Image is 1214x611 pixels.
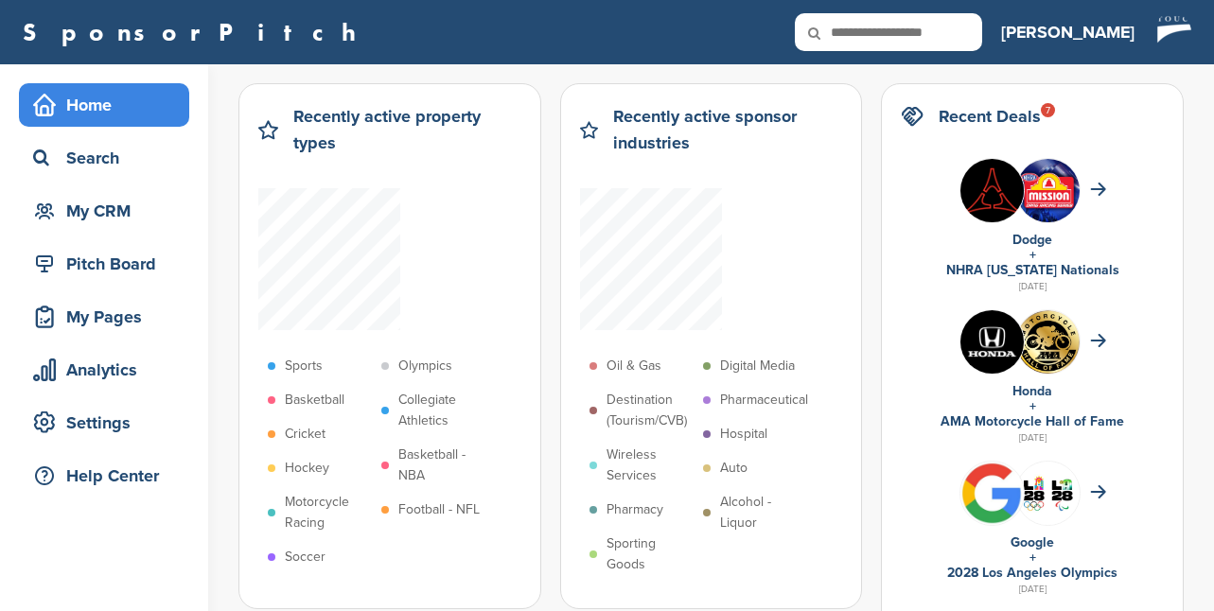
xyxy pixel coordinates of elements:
[28,247,189,281] div: Pitch Board
[285,390,344,410] p: Basketball
[285,547,325,567] p: Soccer
[960,310,1024,374] img: Kln5su0v 400x400
[19,83,189,127] a: Home
[720,424,767,445] p: Hospital
[398,499,480,520] p: Football - NFL
[19,401,189,445] a: Settings
[1029,247,1036,263] a: +
[285,458,329,479] p: Hockey
[720,390,808,410] p: Pharmaceutical
[607,356,661,376] p: Oil & Gas
[23,20,368,44] a: SponsorPitch
[1016,462,1080,525] img: Csrq75nh 400x400
[398,356,452,376] p: Olympics
[1012,383,1052,399] a: Honda
[1016,159,1080,222] img: M9wsx ug 400x400
[285,424,325,445] p: Cricket
[19,242,189,286] a: Pitch Board
[398,445,485,486] p: Basketball - NBA
[607,499,663,520] p: Pharmacy
[1011,534,1054,550] a: Google
[1029,398,1036,414] a: +
[1012,232,1052,248] a: Dodge
[607,533,694,575] p: Sporting Goods
[607,445,694,486] p: Wireless Services
[28,300,189,334] div: My Pages
[946,262,1119,278] a: NHRA [US_STATE] Nationals
[28,194,189,228] div: My CRM
[28,141,189,175] div: Search
[19,189,189,233] a: My CRM
[607,390,694,431] p: Destination (Tourism/CVB)
[285,492,372,533] p: Motorcycle Racing
[1029,550,1036,566] a: +
[901,581,1164,598] div: [DATE]
[613,103,843,156] h2: Recently active sponsor industries
[1001,19,1135,45] h3: [PERSON_NAME]
[293,103,520,156] h2: Recently active property types
[285,356,323,376] p: Sports
[901,429,1164,446] div: [DATE]
[901,278,1164,295] div: [DATE]
[960,159,1024,222] img: Sorjwztk 400x400
[19,348,189,392] a: Analytics
[1041,103,1055,117] div: 7
[28,406,189,440] div: Settings
[939,103,1041,130] h2: Recent Deals
[19,136,189,180] a: Search
[1001,11,1135,53] a: [PERSON_NAME]
[19,454,189,498] a: Help Center
[720,458,748,479] p: Auto
[941,413,1124,429] a: AMA Motorcycle Hall of Fame
[19,295,189,339] a: My Pages
[28,353,189,387] div: Analytics
[720,492,807,533] p: Alcohol - Liquor
[398,390,485,431] p: Collegiate Athletics
[947,565,1117,581] a: 2028 Los Angeles Olympics
[960,462,1024,525] img: Bwupxdxo 400x400
[720,356,795,376] p: Digital Media
[28,459,189,493] div: Help Center
[28,88,189,122] div: Home
[1016,310,1080,374] img: Amahof logo 205px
